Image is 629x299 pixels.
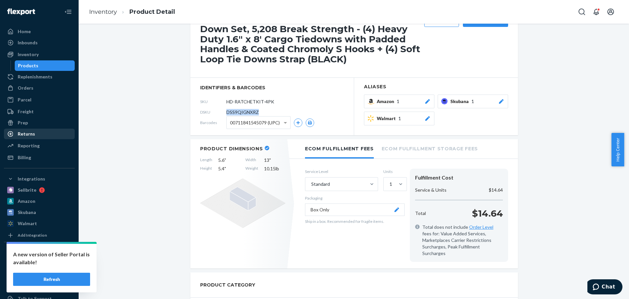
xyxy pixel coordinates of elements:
[590,5,603,18] button: Open notifications
[438,95,508,108] button: Skubana1
[4,174,75,184] button: Integrations
[200,99,226,104] span: SKU
[364,95,434,108] button: Amazon1
[4,272,75,280] a: Add Fast Tag
[4,83,75,93] a: Orders
[4,259,75,269] a: eBay Fast Tags
[611,133,624,166] button: Help Center
[226,109,259,116] span: DSS9QIGNXRZ
[230,117,280,128] span: 00711841545079 (UPC)
[377,98,397,105] span: Amazon
[390,181,392,187] div: 1
[415,187,447,193] p: Service & Units
[4,106,75,117] a: Freight
[18,119,28,126] div: Prep
[18,39,38,46] div: Inbounds
[84,2,180,22] ol: breadcrumbs
[18,108,34,115] div: Freight
[4,49,75,60] a: Inventory
[4,196,75,206] a: Amazon
[422,224,503,257] span: Total does not include fees for: Value Added Services, Marketplaces Carrier Restrictions Surcharg...
[398,115,401,122] span: 1
[305,195,405,201] p: Packaging
[245,157,258,163] span: Width
[4,152,75,163] a: Billing
[305,219,405,224] p: Ship in a box. Recommended for fragile items.
[587,279,622,296] iframe: Opens a widget where you can chat to one of our agents
[4,247,75,258] button: Fast Tags
[389,181,390,187] input: 1
[4,95,75,105] a: Parcel
[489,187,503,193] p: $14.64
[89,8,117,15] a: Inventory
[18,62,38,69] div: Products
[397,98,399,105] span: 1
[4,37,75,48] a: Inbounds
[18,187,36,193] div: Sellbrite
[305,203,405,216] button: Box Only
[18,74,52,80] div: Replenishments
[469,224,493,230] a: Order Level
[575,5,588,18] button: Open Search Box
[200,157,212,163] span: Length
[18,85,33,91] div: Orders
[62,5,75,18] button: Close Navigation
[7,9,35,15] img: Flexport logo
[305,139,374,159] li: Ecom Fulfillment Fees
[200,84,344,91] span: identifiers & barcodes
[4,117,75,128] a: Prep
[311,181,330,187] div: Standard
[200,120,226,125] span: Barcodes
[471,98,474,105] span: 1
[200,279,255,291] h2: PRODUCT CATEGORY
[264,165,285,172] span: 10.15 lb
[4,72,75,82] a: Replenishments
[264,157,285,163] span: 13
[18,51,39,58] div: Inventory
[4,207,75,218] a: Skubana
[200,146,263,152] h2: Product Dimensions
[245,165,258,172] span: Weight
[13,273,90,286] button: Refresh
[450,98,471,105] span: Skubana
[415,210,426,217] p: Total
[415,174,503,182] div: Fulfillment Cost
[200,14,421,64] h1: RHINO USA Ratchet Straps Heavy Duty Tie Down Set, 5,208 Break Strength - (4) Heavy Duty 1.6" x 8'...
[4,218,75,229] a: Walmart
[305,169,378,174] label: Service Level
[4,185,75,195] a: Sellbrite
[472,207,503,220] p: $14.64
[4,282,75,293] a: Settings
[224,157,226,163] span: "
[18,154,31,161] div: Billing
[604,5,617,18] button: Open account menu
[18,142,40,149] div: Reporting
[18,198,35,204] div: Amazon
[200,165,212,172] span: Height
[18,28,31,35] div: Home
[383,169,405,174] label: Units
[377,115,398,122] span: Walmart
[200,109,226,115] span: DSKU
[224,166,226,171] span: "
[18,131,35,137] div: Returns
[129,8,175,15] a: Product Detail
[15,60,75,71] a: Products
[18,96,31,103] div: Parcel
[4,26,75,37] a: Home
[13,250,90,266] p: A new version of Seller Portal is available!
[218,157,239,163] span: 5.6
[218,165,239,172] span: 5.4
[364,112,434,125] button: Walmart1
[269,157,271,163] span: "
[18,209,36,216] div: Skubana
[18,176,45,182] div: Integrations
[18,220,37,227] div: Walmart
[4,231,75,239] a: Add Integration
[18,232,47,238] div: Add Integration
[4,129,75,139] a: Returns
[364,84,508,89] h2: Aliases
